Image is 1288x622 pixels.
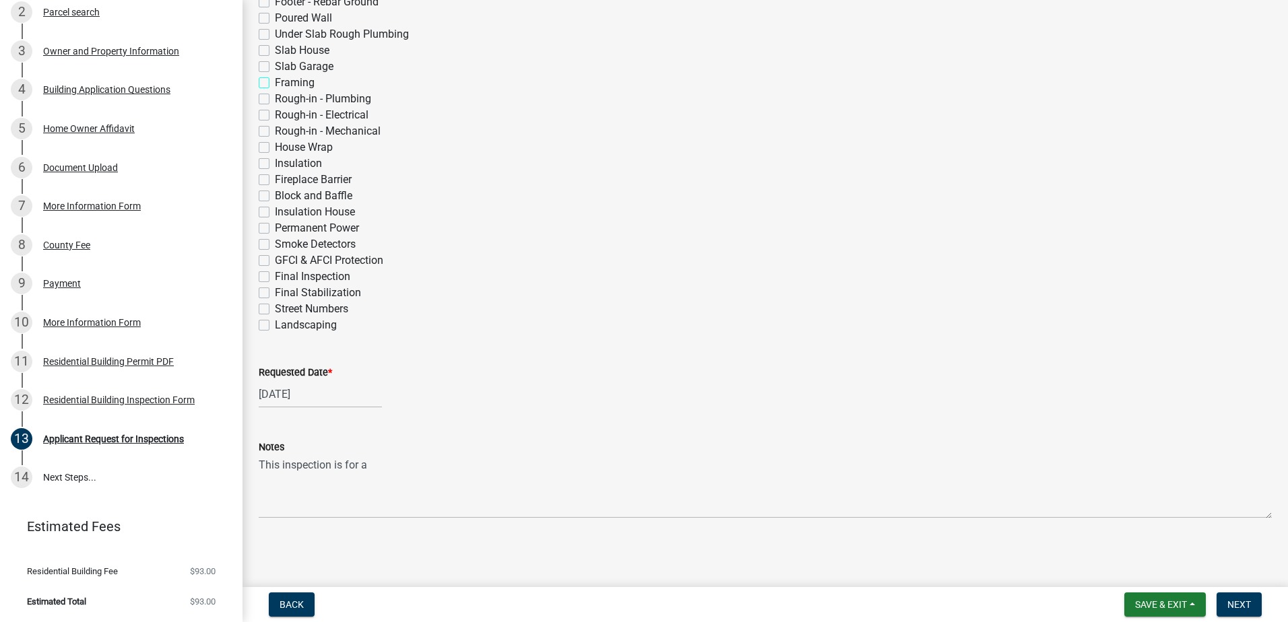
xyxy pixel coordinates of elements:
[269,592,315,617] button: Back
[275,26,409,42] label: Under Slab Rough Plumbing
[275,139,333,155] label: House Wrap
[43,201,141,211] div: More Information Form
[43,46,179,56] div: Owner and Property Information
[43,318,141,327] div: More Information Form
[11,389,32,411] div: 12
[1217,592,1262,617] button: Next
[259,380,382,408] input: mm/dd/yyyy
[275,155,322,172] label: Insulation
[275,317,337,333] label: Landscaping
[275,75,315,91] label: Framing
[1227,599,1251,610] span: Next
[1124,592,1206,617] button: Save & Exit
[11,40,32,62] div: 3
[259,368,332,378] label: Requested Date
[1135,599,1187,610] span: Save & Exit
[11,1,32,23] div: 2
[43,163,118,172] div: Document Upload
[275,285,361,301] label: Final Stabilization
[275,204,355,220] label: Insulation House
[43,434,184,444] div: Applicant Request for Inspections
[275,252,383,269] label: GFCI & AFCI Protection
[275,107,368,123] label: Rough-in - Electrical
[275,10,332,26] label: Poured Wall
[280,599,304,610] span: Back
[275,188,352,204] label: Block and Baffle
[11,513,221,540] a: Estimated Fees
[11,466,32,488] div: 14
[275,269,350,285] label: Final Inspection
[27,567,118,576] span: Residential Building Fee
[190,567,216,576] span: $93.00
[11,351,32,372] div: 11
[43,85,170,94] div: Building Application Questions
[43,279,81,288] div: Payment
[11,312,32,333] div: 10
[275,220,359,236] label: Permanent Power
[43,7,100,17] div: Parcel search
[11,118,32,139] div: 5
[190,597,216,606] span: $93.00
[275,123,381,139] label: Rough-in - Mechanical
[275,236,356,252] label: Smoke Detectors
[43,124,135,133] div: Home Owner Affidavit
[11,195,32,217] div: 7
[275,301,348,317] label: Street Numbers
[11,428,32,450] div: 13
[27,597,86,606] span: Estimated Total
[11,157,32,178] div: 6
[275,59,333,75] label: Slab Garage
[11,79,32,100] div: 4
[43,240,90,250] div: County Fee
[275,91,371,107] label: Rough-in - Plumbing
[11,273,32,294] div: 9
[259,443,284,452] label: Notes
[275,42,329,59] label: Slab House
[11,234,32,256] div: 8
[275,172,352,188] label: Fireplace Barrier
[43,357,174,366] div: Residential Building Permit PDF
[43,395,195,405] div: Residential Building Inspection Form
